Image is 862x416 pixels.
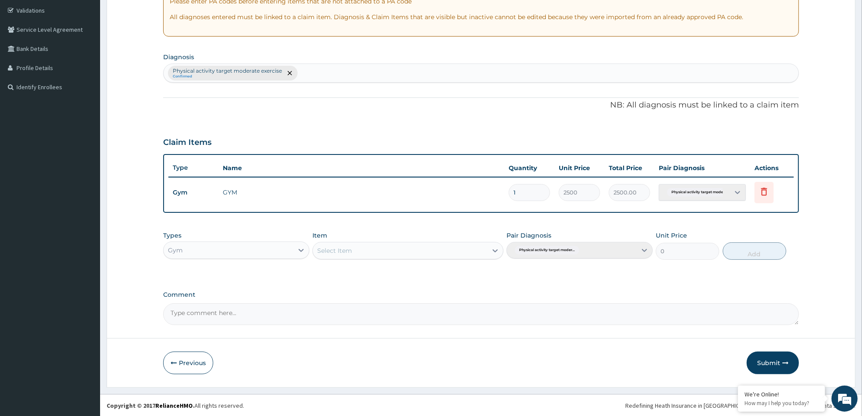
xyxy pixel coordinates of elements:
th: Type [168,160,218,176]
div: Minimize live chat window [143,4,164,25]
label: Types [163,232,181,239]
td: Gym [168,185,218,201]
span: We're online! [50,110,120,198]
p: NB: All diagnosis must be linked to a claim item [163,100,799,111]
img: d_794563401_company_1708531726252_794563401 [16,44,35,65]
th: Actions [750,159,794,177]
th: Unit Price [554,159,604,177]
div: We're Online! [745,390,818,398]
textarea: Type your message and hit 'Enter' [4,238,166,268]
label: Comment [163,291,799,299]
th: Total Price [604,159,654,177]
th: Pair Diagnosis [654,159,750,177]
label: Unit Price [656,231,687,240]
button: Previous [163,352,213,374]
h3: Claim Items [163,138,211,148]
label: Diagnosis [163,53,194,61]
button: Submit [747,352,799,374]
div: Chat with us now [45,49,146,60]
label: Item [312,231,327,240]
th: Quantity [504,159,554,177]
td: GYM [218,184,504,201]
a: RelianceHMO [155,402,193,409]
th: Name [218,159,504,177]
div: Select Item [317,246,352,255]
div: Gym [168,246,183,255]
label: Pair Diagnosis [506,231,551,240]
p: All diagnoses entered must be linked to a claim item. Diagnosis & Claim Items that are visible bu... [170,13,792,21]
p: How may I help you today? [745,399,818,407]
div: Redefining Heath Insurance in [GEOGRAPHIC_DATA] using Telemedicine and Data Science! [625,401,855,410]
button: Add [723,242,786,260]
strong: Copyright © 2017 . [107,402,195,409]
